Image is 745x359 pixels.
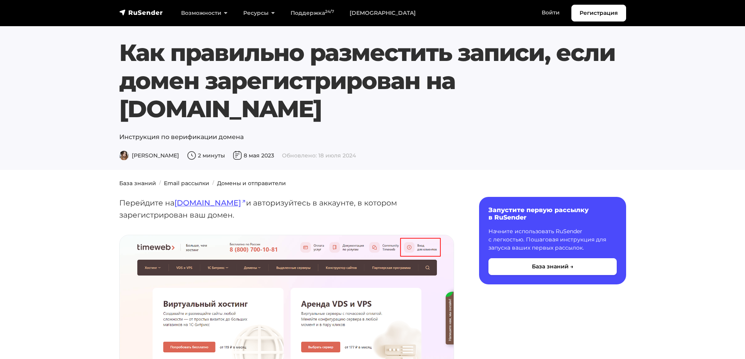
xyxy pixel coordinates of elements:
[488,206,617,221] h6: Запустите первую рассылку в RuSender
[119,39,626,123] h1: Как правильно разместить записи, если домен зарегистрирован на [DOMAIN_NAME]
[119,9,163,16] img: RuSender
[479,197,626,284] a: Запустите первую рассылку в RuSender Начните использовать RuSender с легкостью. Пошаговая инструк...
[488,227,617,252] p: Начните использовать RuSender с легкостью. Пошаговая инструкция для запуска ваших первых рассылок.
[534,5,567,21] a: Войти
[187,152,225,159] span: 2 минуты
[115,179,631,188] nav: breadcrumb
[187,151,196,160] img: Время чтения
[283,5,342,21] a: Поддержка24/7
[217,180,286,187] a: Домены и отправители
[233,152,274,159] span: 8 мая 2023
[174,198,246,207] a: [DOMAIN_NAME]
[119,132,626,142] p: Инструкция по верификации домена
[233,151,242,160] img: Дата публикации
[173,5,235,21] a: Возможности
[119,152,179,159] span: [PERSON_NAME]
[571,5,626,21] a: Регистрация
[235,5,283,21] a: Ресурсы
[119,180,156,187] a: База знаний
[488,258,617,275] button: База знаний →
[325,9,334,14] sup: 24/7
[282,152,356,159] span: Обновлено: 18 июля 2024
[119,197,454,221] p: Перейдите на и авторизуйтесь в аккаунте, в котором зарегистрирован ваш домен.
[164,180,209,187] a: Email рассылки
[342,5,424,21] a: [DEMOGRAPHIC_DATA]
